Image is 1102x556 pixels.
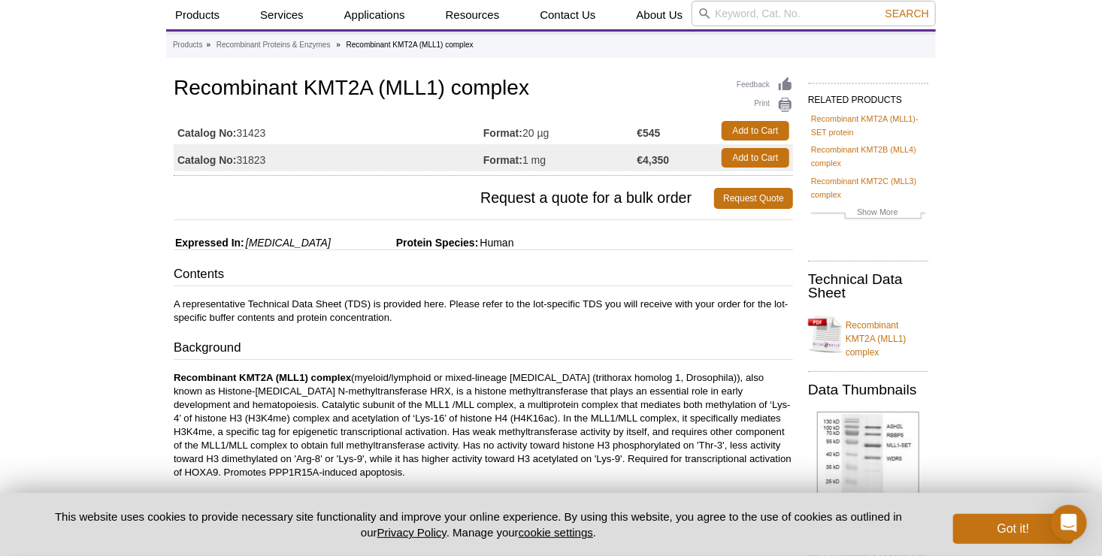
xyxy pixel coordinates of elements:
[886,8,929,20] span: Search
[347,41,474,49] li: Recombinant KMT2A (MLL1) complex
[637,126,661,140] strong: €545
[531,1,604,29] a: Contact Us
[251,1,313,29] a: Services
[335,1,414,29] a: Applications
[519,526,593,539] button: cookie settings
[29,509,928,540] p: This website uses cookies to provide necessary site functionality and improve your online experie...
[216,38,331,52] a: Recombinant Proteins & Enzymes
[953,514,1073,544] button: Got it!
[174,237,244,249] span: Expressed In:
[714,188,793,209] a: Request Quote
[174,144,483,171] td: 31823
[692,1,936,26] input: Keyword, Cat. No.
[811,143,925,170] a: Recombinant KMT2B (MLL4) complex
[722,148,789,168] a: Add to Cart
[174,188,714,209] span: Request a quote for a bulk order
[483,144,637,171] td: 1 mg
[483,117,637,144] td: 20 µg
[808,273,928,300] h2: Technical Data Sheet
[173,38,202,52] a: Products
[811,112,925,139] a: Recombinant KMT2A (MLL1)-SET protein
[174,298,793,325] p: A representative Technical Data Sheet (TDS) is provided here. Please refer to the lot-specific TD...
[737,97,793,113] a: Print
[174,265,793,286] h3: Contents
[808,83,928,110] h2: RELATED PRODUCTS
[811,174,925,201] a: Recombinant KMT2C (MLL3) complex
[206,41,210,49] li: »
[336,41,341,49] li: »
[177,153,237,167] strong: Catalog No:
[808,383,928,397] h2: Data Thumbnails
[1051,505,1087,541] div: Open Intercom Messenger
[177,126,237,140] strong: Catalog No:
[808,310,928,359] a: Recombinant KMT2A (MLL1) complex
[166,1,229,29] a: Products
[174,371,793,479] p: (myeloid/lymphoid or mixed-lineage [MEDICAL_DATA] (trithorax homolog 1, Drosophila)), also known ...
[483,153,522,167] strong: Format:
[174,339,793,360] h3: Background
[246,237,331,249] i: [MEDICAL_DATA]
[483,126,522,140] strong: Format:
[628,1,692,29] a: About Us
[334,237,479,249] span: Protein Species:
[817,412,919,529] img: Recombinant KMT2A (MLL1) complex Coomassie gel
[174,117,483,144] td: 31423
[437,1,509,29] a: Resources
[637,153,670,167] strong: €4,350
[722,121,789,141] a: Add to Cart
[377,526,447,539] a: Privacy Policy
[174,372,351,383] strong: Recombinant KMT2A (MLL1) complex
[881,7,934,20] button: Search
[811,205,925,222] a: Show More
[737,77,793,93] a: Feedback
[478,237,513,249] span: Human
[174,77,793,102] h1: Recombinant KMT2A (MLL1) complex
